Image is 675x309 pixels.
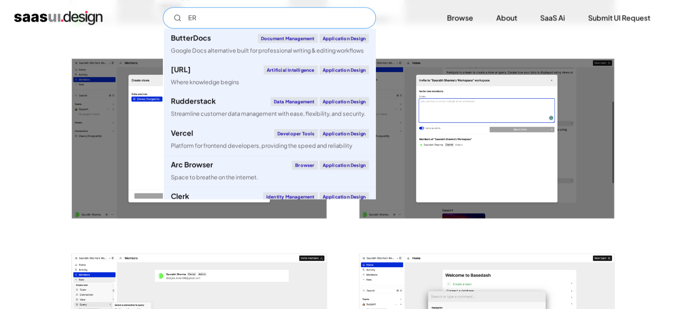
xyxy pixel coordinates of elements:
[164,155,376,187] a: Arc BrowserBrowserApplication DesignSpace to breathe on the internet.
[320,161,369,169] div: Application Design
[163,7,376,28] input: Search UI designs you're looking for...
[72,59,327,218] a: open lightbox
[164,92,376,123] a: RudderstackData ManagementApplication DesignStreamline customer data management with ease, flexib...
[171,141,352,150] div: Platform for frontend developers, providing the speed and reliability
[258,34,318,43] div: Document Management
[164,60,376,92] a: [URL]Artificial IntelligenceApplication DesignWhere knowledge begins
[263,192,318,201] div: Identity Management
[171,193,189,200] div: Clerk
[171,161,213,168] div: Arc Browser
[292,161,317,169] div: Browser
[264,65,318,74] div: Artificial Intelligence
[320,97,369,106] div: Application Design
[164,187,376,227] a: ClerkIdentity ManagementApplication DesignEffortlessly add secure user authentication to your app...
[320,129,369,138] div: Application Design
[436,8,484,28] a: Browse
[171,34,211,41] div: ButterDocs
[529,8,576,28] a: SaaS Ai
[359,59,614,218] a: open lightbox
[171,97,216,104] div: Rudderstack
[164,124,376,155] a: VercelDeveloper toolsApplication DesignPlatform for frontend developers, providing the speed and ...
[72,59,327,218] img: 643d54be65cbe30fcd7e511c_Basedash%20Create%20Views%20Screen.png
[271,97,318,106] div: Data Management
[320,34,369,43] div: Application Design
[320,192,369,201] div: Application Design
[486,8,528,28] a: About
[577,8,661,28] a: Submit UI Request
[171,46,364,55] div: Google Docs alternative built for professional writing & editing workflows
[171,109,366,118] div: Streamline customer data management with ease, flexibility, and security.
[171,66,191,73] div: [URL]
[171,173,258,181] div: Space to breathe on the internet.
[14,11,103,25] a: home
[274,129,318,138] div: Developer tools
[164,28,376,60] a: ButterDocsDocument ManagementApplication DesignGoogle Docs alternative built for professional wri...
[359,59,614,218] img: 643d54bc65cbe352a67e511a_Basedash%20Invite%20a%20Member.png
[320,65,369,74] div: Application Design
[163,7,376,28] form: Email Form
[171,78,239,86] div: Where knowledge begins
[171,129,193,136] div: Vercel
